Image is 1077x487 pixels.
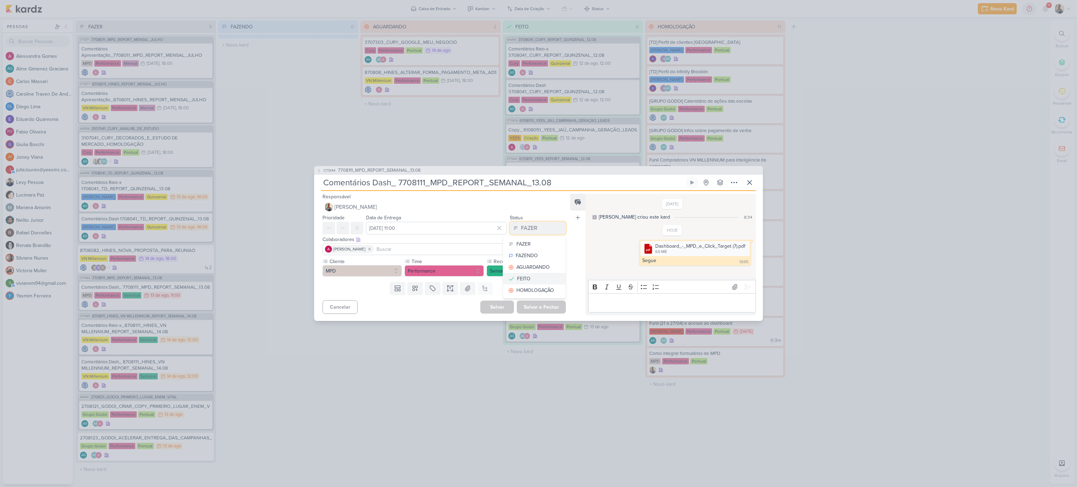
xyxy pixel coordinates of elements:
div: 8:34 [744,214,752,220]
input: Buscar [375,245,564,253]
input: Kard Sem Título [321,176,684,189]
div: Segue [642,258,656,263]
span: CT1344 [323,168,337,173]
img: Iara Santos [325,203,333,211]
img: Alessandra Gomes [325,246,332,253]
div: Colaboradores [323,236,566,243]
div: AGUARDANDO [516,263,550,271]
button: Semanal [487,265,566,276]
div: FAZER [516,240,531,248]
div: FAZER [521,224,537,232]
div: Editor editing area: main [588,293,756,313]
label: Responsável [323,194,351,200]
div: FEITO [517,275,530,282]
button: FEITO [503,273,565,284]
label: Prioridade [323,215,345,221]
label: Recorrência [493,258,566,265]
button: AGUARDANDO [503,261,565,273]
button: CT1344 7708111_MPD_REPORT_SEMANAL_13.08 [317,167,421,174]
button: HOMOLOGAÇÃO [503,284,565,296]
button: FAZER [503,238,565,250]
div: 6.6 MB [655,249,745,255]
label: Time [411,258,484,265]
label: Status [510,215,523,221]
span: [PERSON_NAME] [334,203,377,211]
label: Cliente [329,258,402,265]
div: Dashboard_-_MPD_e_Click_Target (7).pdf [641,241,750,256]
button: [PERSON_NAME] [323,201,566,213]
div: Ligar relógio [689,180,695,185]
div: HOMOLOGAÇÃO [516,287,554,294]
div: Editor toolbar [588,280,756,294]
div: FAZENDO [516,252,538,259]
div: 13:05 [739,259,748,265]
button: FAZENDO [503,250,565,261]
button: Cancelar [323,300,358,314]
div: Dashboard_-_MPD_e_Click_Target (7).pdf [655,242,745,250]
button: Performance [405,265,484,276]
span: [PERSON_NAME] [333,246,365,252]
span: 7708111_MPD_REPORT_SEMANAL_13.08 [338,167,421,174]
button: FAZER [510,222,566,234]
input: Select a date [366,222,507,234]
button: MPD [323,265,402,276]
label: Data de Entrega [366,215,401,221]
div: [PERSON_NAME] criou este kard [599,213,670,221]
